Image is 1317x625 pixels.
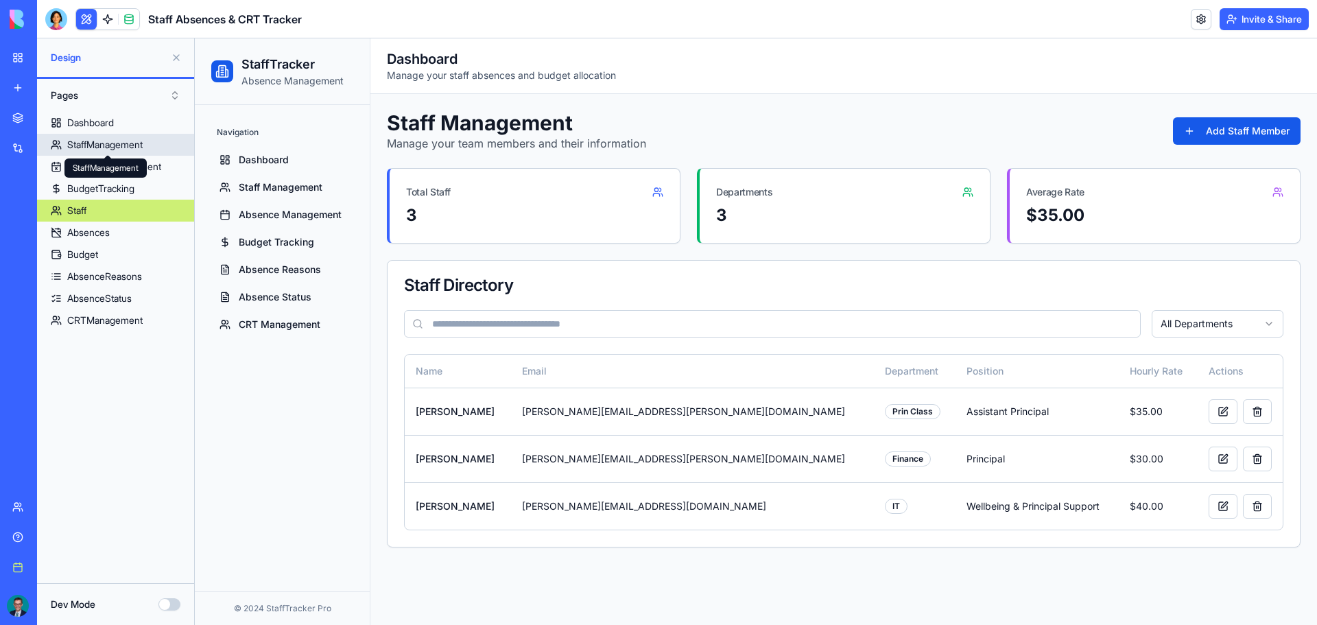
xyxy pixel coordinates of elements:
[11,565,164,576] div: © 2024 StaffTracker Pro
[924,444,1003,491] td: $ 40.00
[37,287,194,309] a: AbsenceStatus
[37,222,194,244] a: Absences
[412,5,438,32] button: Collapse window
[44,142,128,156] span: Staff Management
[316,349,680,397] td: [PERSON_NAME][EMAIL_ADDRESS][PERSON_NAME][DOMAIN_NAME]
[182,527,218,554] span: disappointed reaction
[192,72,451,97] h1: Staff Management
[679,316,761,349] th: Department
[16,220,158,242] a: Absence Reasons
[521,166,779,188] div: 3
[67,314,143,327] div: CRTManagement
[521,147,578,161] div: Departments
[316,444,680,491] td: [PERSON_NAME][EMAIL_ADDRESS][DOMAIN_NAME]
[37,134,194,156] a: StaffManagement
[51,51,165,64] span: Design
[831,147,890,161] div: Average Rate
[16,83,158,105] div: Navigation
[181,571,291,582] a: Open in help center
[316,397,680,444] td: [PERSON_NAME][EMAIL_ADDRESS][PERSON_NAME][DOMAIN_NAME]
[37,244,194,266] a: Budget
[44,279,126,293] span: CRT Management
[67,226,110,239] div: Absences
[690,366,746,381] div: Prin Class
[16,138,158,160] a: Staff Management
[209,239,1089,255] div: Staff Directory
[37,112,194,134] a: Dashboard
[16,275,158,297] a: CRT Management
[690,413,736,428] div: Finance
[1220,8,1309,30] button: Invite & Share
[761,349,924,397] td: Assistant Principal
[37,156,194,178] a: AbsenceManagement
[210,397,316,444] td: [PERSON_NAME]
[64,158,147,178] div: StaffManagement
[192,11,421,30] h2: Dashboard
[831,166,1089,188] div: $ 35.00
[192,30,421,44] p: Manage your staff absences and budget allocation
[44,84,187,106] button: Pages
[316,316,680,349] th: Email
[761,316,924,349] th: Position
[67,270,142,283] div: AbsenceReasons
[254,527,289,554] span: smiley reaction
[210,349,316,397] td: [PERSON_NAME]
[47,36,149,49] p: Absence Management
[211,166,468,188] div: 3
[16,248,158,270] a: Absence Status
[9,5,35,32] button: go back
[761,444,924,491] td: Wellbeing & Principal Support
[690,460,713,475] div: IT
[44,197,119,211] span: Budget Tracking
[67,138,143,152] div: StaffManagement
[16,110,158,132] a: Dashboard
[924,316,1003,349] th: Hourly Rate
[47,16,149,36] h1: StaffTracker
[210,444,316,491] td: [PERSON_NAME]
[67,292,132,305] div: AbsenceStatus
[16,513,455,528] div: Did this answer your question?
[1003,316,1088,349] th: Actions
[44,252,117,266] span: Absence Status
[226,527,246,554] span: 😐
[37,266,194,287] a: AbsenceReasons
[37,309,194,331] a: CRTManagement
[192,97,451,113] p: Manage your team members and their information
[438,5,463,30] div: Close
[37,200,194,222] a: Staff
[218,527,254,554] span: neutral face reaction
[37,178,194,200] a: BudgetTracking
[16,193,158,215] a: Budget Tracking
[51,598,95,611] label: Dev Mode
[67,116,114,130] div: Dashboard
[10,10,95,29] img: logo
[67,182,134,196] div: BudgetTracking
[44,115,94,128] span: Dashboard
[44,169,147,183] span: Absence Management
[67,248,98,261] div: Budget
[44,224,126,238] span: Absence Reasons
[190,527,210,554] span: 😞
[924,397,1003,444] td: $ 30.00
[924,349,1003,397] td: $ 35.00
[761,397,924,444] td: Principal
[211,147,255,161] div: Total Staff
[67,204,86,217] div: Staff
[148,11,302,27] h1: Staff Absences & CRT Tracker
[261,527,281,554] span: 😃
[978,79,1106,106] button: Add Staff Member
[210,316,316,349] th: Name
[7,595,29,617] img: ACg8ocIWlyrQpyC9rYw-i5p2BYllzGazdWR06BEnwygcaoTbuhncZJth=s96-c
[16,165,158,187] a: Absence Management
